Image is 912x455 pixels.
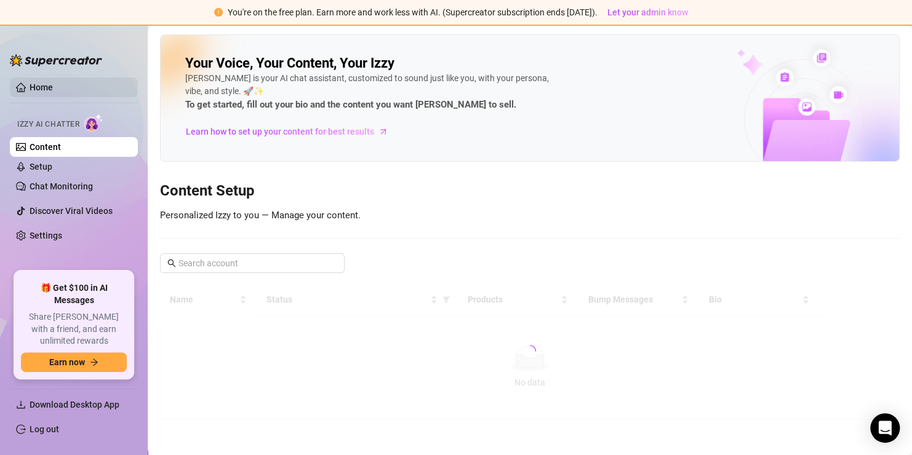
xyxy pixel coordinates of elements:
[30,162,52,172] a: Setup
[185,122,398,141] a: Learn how to set up your content for best results
[160,181,900,201] h3: Content Setup
[21,282,127,306] span: 🎁 Get $100 in AI Messages
[21,311,127,347] span: Share [PERSON_NAME] with a friend, and earn unlimited rewards
[30,231,62,240] a: Settings
[185,72,554,113] div: [PERSON_NAME] is your AI chat assistant, customized to sound just like you, with your persona, vi...
[602,5,693,20] button: Let your admin know
[16,400,26,410] span: download
[178,256,327,270] input: Search account
[708,36,899,161] img: ai-chatter-content-library-cLFOSyPT.png
[84,114,103,132] img: AI Chatter
[30,400,119,410] span: Download Desktop App
[521,342,538,360] span: loading
[49,357,85,367] span: Earn now
[30,142,61,152] a: Content
[10,54,102,66] img: logo-BBDzfeDw.svg
[160,210,361,221] span: Personalized Izzy to you — Manage your content.
[30,206,113,216] a: Discover Viral Videos
[17,119,79,130] span: Izzy AI Chatter
[185,99,516,110] strong: To get started, fill out your bio and the content you want [PERSON_NAME] to sell.
[228,7,598,17] span: You're on the free plan. Earn more and work less with AI. (Supercreator subscription ends [DATE]).
[186,125,374,138] span: Learn how to set up your content for best results
[607,7,688,17] span: Let your admin know
[214,8,223,17] span: exclamation-circle
[30,424,59,434] a: Log out
[30,82,53,92] a: Home
[30,181,93,191] a: Chat Monitoring
[870,413,900,443] div: Open Intercom Messenger
[377,125,390,138] span: arrow-right
[21,352,127,372] button: Earn nowarrow-right
[185,55,394,72] h2: Your Voice, Your Content, Your Izzy
[167,259,176,267] span: search
[90,358,98,366] span: arrow-right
